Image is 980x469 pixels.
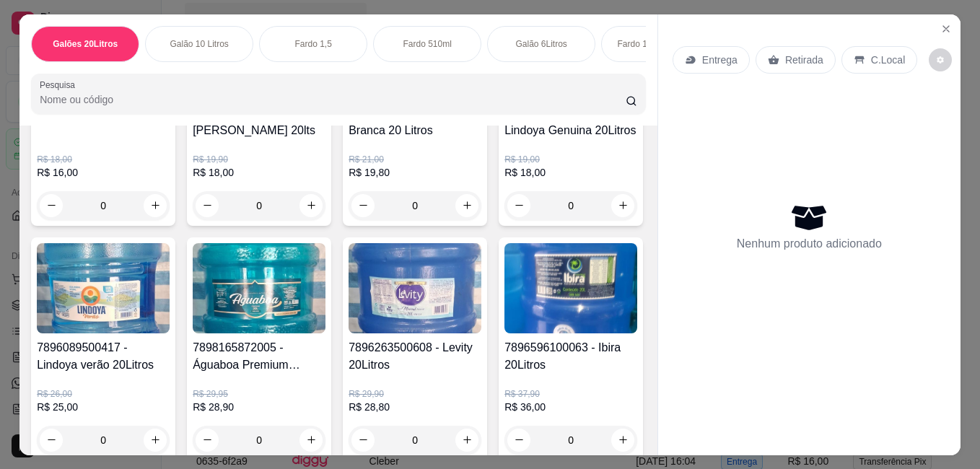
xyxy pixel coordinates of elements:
[737,235,882,253] p: Nenhum produto adicionado
[351,429,375,452] button: decrease-product-quantity
[196,429,219,452] button: decrease-product-quantity
[349,243,481,333] img: product-image
[299,429,323,452] button: increase-product-quantity
[929,48,952,71] button: decrease-product-quantity
[349,388,481,400] p: R$ 29,90
[193,388,325,400] p: R$ 29,95
[349,400,481,414] p: R$ 28,80
[935,17,958,40] button: Close
[611,194,634,217] button: increase-product-quantity
[504,339,637,374] h4: 7896596100063 - Ibira 20Litros
[193,400,325,414] p: R$ 28,90
[37,165,170,180] p: R$ 16,00
[40,92,626,107] input: Pesquisa
[40,429,63,452] button: decrease-product-quantity
[40,194,63,217] button: decrease-product-quantity
[37,400,170,414] p: R$ 25,00
[455,194,478,217] button: increase-product-quantity
[871,53,905,67] p: C.Local
[507,194,530,217] button: decrease-product-quantity
[299,194,323,217] button: increase-product-quantity
[702,53,738,67] p: Entrega
[617,38,693,50] p: Fardo 1,5 Com Gás
[144,429,167,452] button: increase-product-quantity
[193,339,325,374] h4: 7898165872005 - Águaboa Premium 20Litros
[351,194,375,217] button: decrease-product-quantity
[611,429,634,452] button: increase-product-quantity
[515,38,566,50] p: Galão 6Litros
[37,154,170,165] p: R$ 18,00
[504,388,637,400] p: R$ 37,90
[193,154,325,165] p: R$ 19,90
[403,38,451,50] p: Fardo 510ml
[504,154,637,165] p: R$ 19,00
[504,165,637,180] p: R$ 18,00
[196,194,219,217] button: decrease-product-quantity
[37,339,170,374] h4: 7896089500417 - Lindoya verão 20Litros
[193,243,325,333] img: product-image
[507,429,530,452] button: decrease-product-quantity
[144,194,167,217] button: increase-product-quantity
[785,53,823,67] p: Retirada
[53,38,118,50] p: Galões 20Litros
[349,165,481,180] p: R$ 19,80
[40,79,80,91] label: Pesquisa
[349,154,481,165] p: R$ 21,00
[504,400,637,414] p: R$ 36,00
[294,38,331,50] p: Fardo 1,5
[349,339,481,374] h4: 7896263500608 - Levity 20Litros
[504,243,637,333] img: product-image
[170,38,228,50] p: Galão 10 Litros
[37,243,170,333] img: product-image
[193,165,325,180] p: R$ 18,00
[37,388,170,400] p: R$ 26,00
[455,429,478,452] button: increase-product-quantity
